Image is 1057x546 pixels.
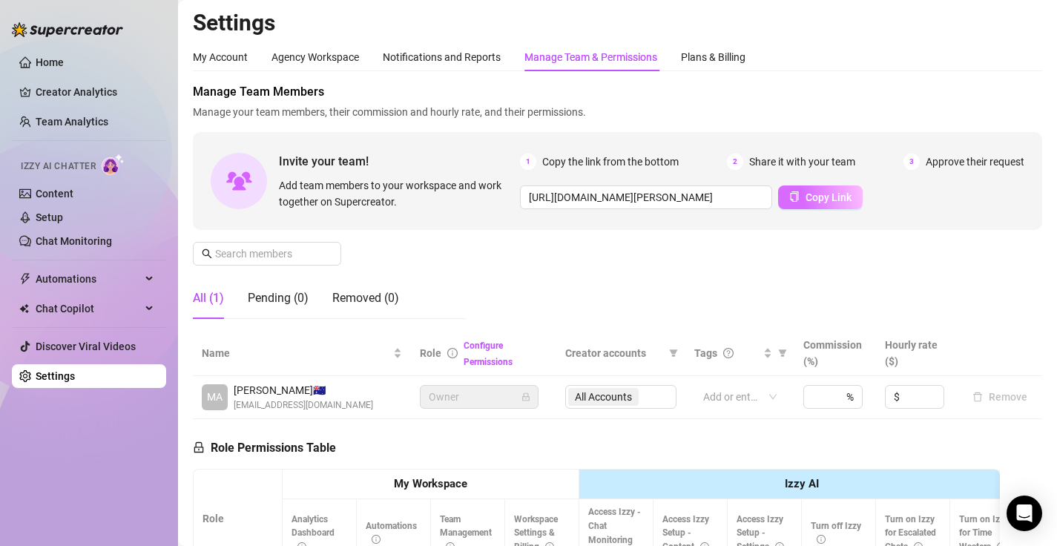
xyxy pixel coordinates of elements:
span: 2 [727,154,743,170]
span: info-circle [817,535,826,544]
a: Settings [36,370,75,382]
a: Configure Permissions [464,341,513,367]
span: Copy Link [806,191,852,203]
h5: Role Permissions Table [193,439,336,457]
span: filter [669,349,678,358]
span: Name [202,345,390,361]
img: logo-BBDzfeDw.svg [12,22,123,37]
button: Remove [967,388,1033,406]
span: [EMAIL_ADDRESS][DOMAIN_NAME] [234,398,373,412]
span: [PERSON_NAME] 🇦🇺 [234,382,373,398]
div: Pending (0) [248,289,309,307]
a: Setup [36,211,63,223]
div: My Account [193,49,248,65]
th: Commission (%) [794,331,876,376]
span: MA [207,389,223,405]
a: Discover Viral Videos [36,341,136,352]
span: info-circle [447,348,458,358]
span: question-circle [723,348,734,358]
a: Creator Analytics [36,80,154,104]
strong: Izzy AI [785,477,819,490]
img: Chat Copilot [19,303,29,314]
span: Role [420,347,441,359]
div: Agency Workspace [271,49,359,65]
button: Copy Link [778,185,863,209]
h2: Settings [193,9,1042,37]
span: Add team members to your workspace and work together on Supercreator. [279,177,514,210]
div: Open Intercom Messenger [1007,496,1042,531]
th: Name [193,331,411,376]
span: Automations [36,267,141,291]
div: All (1) [193,289,224,307]
span: Creator accounts [565,345,663,361]
strong: My Workspace [394,477,467,490]
span: Manage Team Members [193,83,1042,101]
a: Chat Monitoring [36,235,112,247]
span: Izzy AI Chatter [21,159,96,174]
span: lock [521,392,530,401]
div: Plans & Billing [681,49,745,65]
th: Hourly rate ($) [876,331,958,376]
a: Content [36,188,73,200]
span: Invite your team! [279,152,520,171]
span: filter [778,349,787,358]
span: search [202,249,212,259]
span: thunderbolt [19,273,31,285]
span: info-circle [372,535,381,544]
span: Manage your team members, their commission and hourly rate, and their permissions. [193,104,1042,120]
span: Tags [694,345,717,361]
span: Copy the link from the bottom [542,154,679,170]
span: 3 [903,154,920,170]
span: Share it with your team [749,154,855,170]
img: AI Chatter [102,154,125,175]
a: Home [36,56,64,68]
input: Search members [215,246,320,262]
span: 1 [520,154,536,170]
a: Team Analytics [36,116,108,128]
span: Turn off Izzy [811,521,861,545]
span: filter [775,342,790,364]
div: Notifications and Reports [383,49,501,65]
span: Approve their request [926,154,1024,170]
span: Automations [366,521,417,545]
span: copy [789,191,800,202]
span: lock [193,441,205,453]
span: filter [666,342,681,364]
div: Removed (0) [332,289,399,307]
span: Owner [429,386,530,408]
span: Chat Copilot [36,297,141,320]
div: Manage Team & Permissions [524,49,657,65]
